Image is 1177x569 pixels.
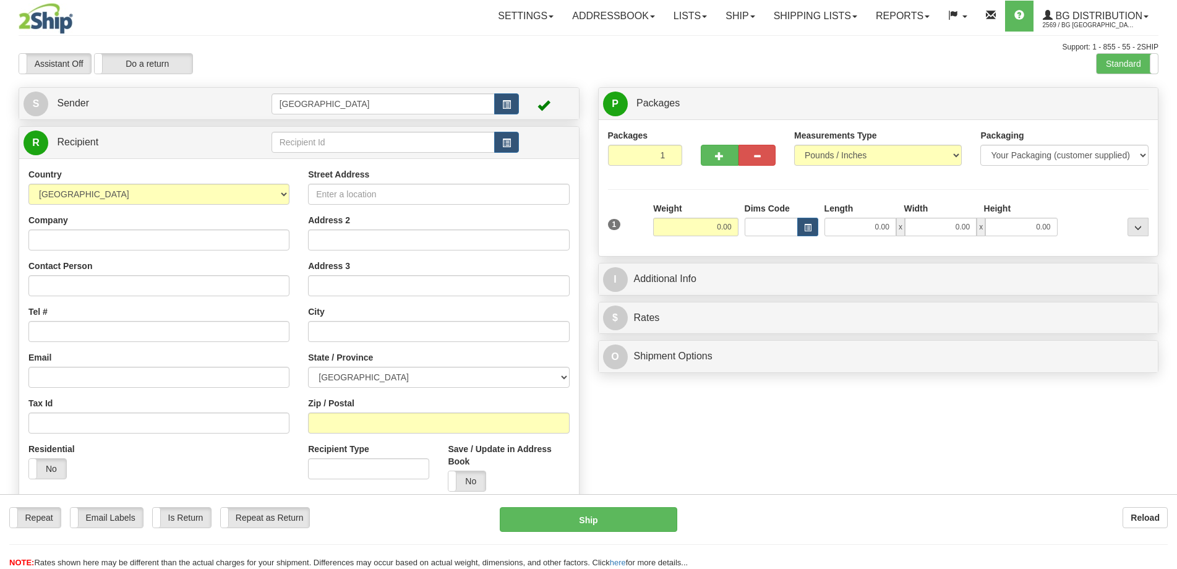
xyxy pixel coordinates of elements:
span: Sender [57,98,89,108]
span: I [603,267,628,292]
label: Country [28,168,62,181]
label: Zip / Postal [308,397,354,409]
a: IAdditional Info [603,267,1154,292]
a: Reports [867,1,939,32]
label: Assistant Off [19,54,91,74]
input: Sender Id [272,93,495,114]
span: R [24,130,48,155]
a: Addressbook [563,1,664,32]
label: Dims Code [745,202,790,215]
span: 2569 / BG [GEOGRAPHIC_DATA] (PRINCIPAL) [1043,19,1136,32]
span: Packages [636,98,680,108]
label: Measurements Type [794,129,877,142]
iframe: chat widget [1149,221,1176,348]
label: Residential [28,443,75,455]
label: Packaging [980,129,1024,142]
input: Enter a location [308,184,569,205]
label: No [29,459,66,479]
label: No [448,471,486,491]
a: R Recipient [24,130,244,155]
label: Width [904,202,928,215]
span: O [603,344,628,369]
label: City [308,306,324,318]
label: Standard [1097,54,1158,74]
label: Is Return [153,508,211,528]
label: Address 2 [308,214,350,226]
span: x [977,218,985,236]
label: Save / Update in Address Book [448,443,569,468]
input: Recipient Id [272,132,495,153]
a: Settings [489,1,563,32]
a: OShipment Options [603,344,1154,369]
label: Street Address [308,168,369,181]
span: S [24,92,48,116]
a: P Packages [603,91,1154,116]
div: ... [1128,218,1149,236]
label: Height [984,202,1011,215]
div: Support: 1 - 855 - 55 - 2SHIP [19,42,1158,53]
span: $ [603,306,628,330]
label: Email [28,351,51,364]
button: Reload [1123,507,1168,528]
a: S Sender [24,91,272,116]
label: Do a return [95,54,192,74]
span: BG Distribution [1053,11,1142,21]
label: Contact Person [28,260,92,272]
a: BG Distribution 2569 / BG [GEOGRAPHIC_DATA] (PRINCIPAL) [1034,1,1158,32]
button: Ship [500,507,677,532]
span: P [603,92,628,116]
a: Ship [716,1,764,32]
img: logo2569.jpg [19,3,73,34]
span: 1 [608,219,621,230]
label: Company [28,214,68,226]
span: NOTE: [9,558,34,567]
a: here [610,558,626,567]
label: Address 3 [308,260,350,272]
label: State / Province [308,351,373,364]
label: Weight [653,202,682,215]
label: Repeat as Return [221,508,309,528]
a: Shipping lists [764,1,867,32]
label: Length [824,202,854,215]
span: x [896,218,905,236]
label: Packages [608,129,648,142]
label: Repeat [10,508,61,528]
span: Recipient [57,137,98,147]
label: Recipient Type [308,443,369,455]
label: Email Labels [71,508,143,528]
b: Reload [1131,513,1160,523]
label: Tax Id [28,397,53,409]
a: Lists [664,1,716,32]
label: Tel # [28,306,48,318]
a: $Rates [603,306,1154,331]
